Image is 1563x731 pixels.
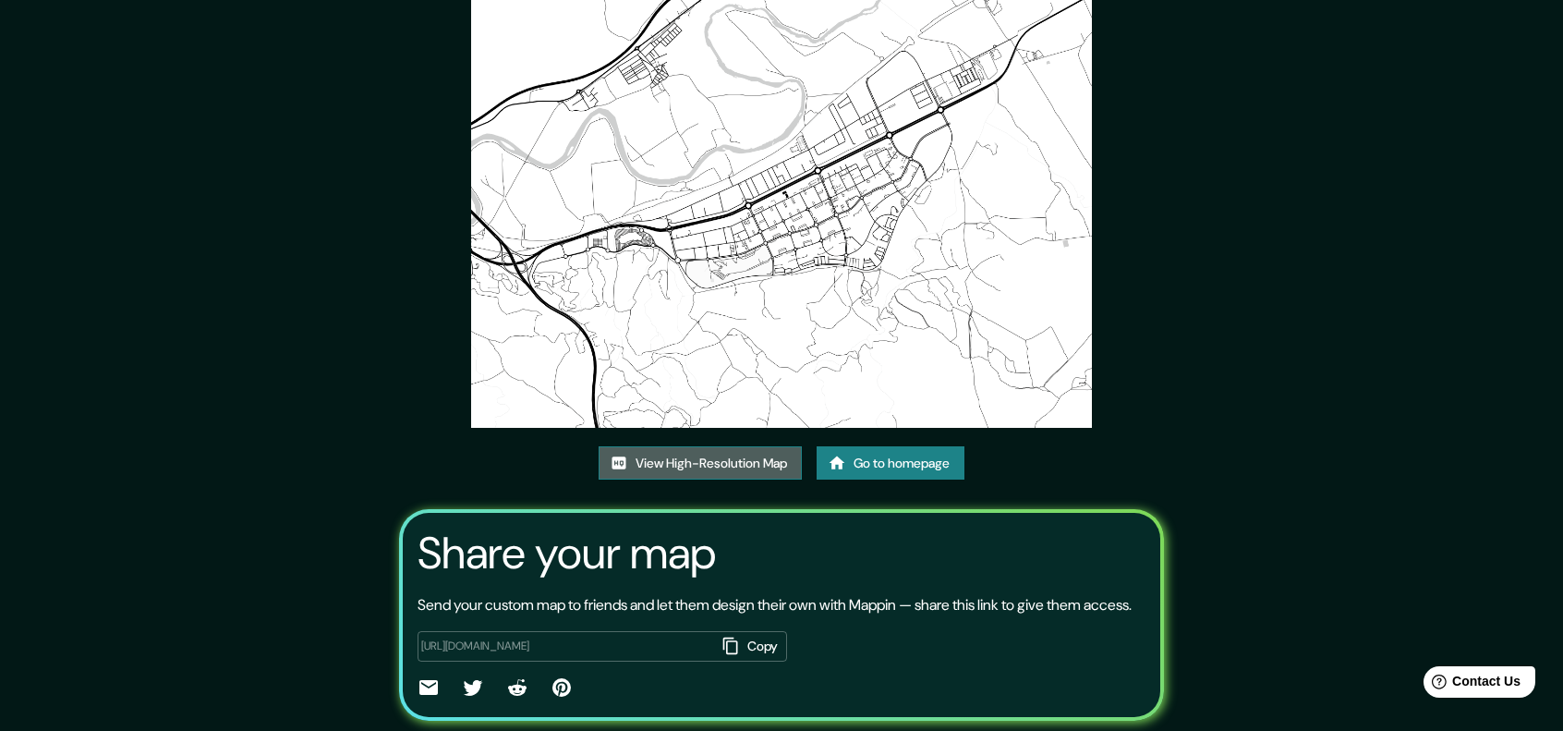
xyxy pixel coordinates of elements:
a: Go to homepage [817,446,964,481]
button: Copy [715,631,787,662]
p: Send your custom map to friends and let them design their own with Mappin — share this link to gi... [418,594,1132,616]
a: View High-Resolution Map [599,446,802,481]
iframe: Help widget launcher [1399,659,1543,711]
h3: Share your map [418,528,716,579]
